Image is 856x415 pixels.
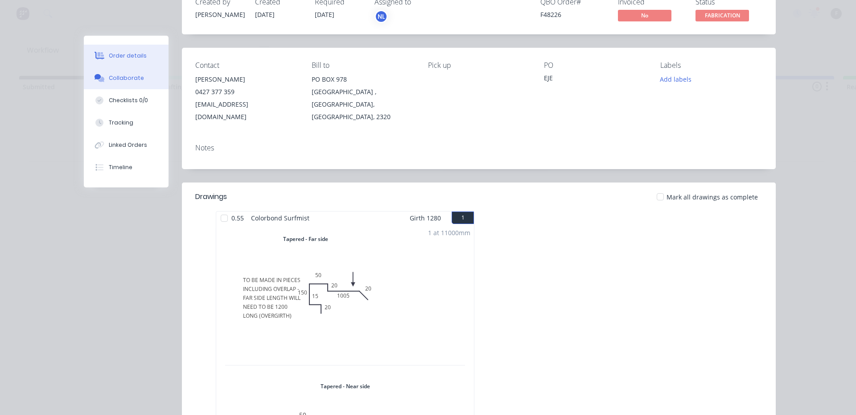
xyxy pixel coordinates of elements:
[695,10,749,21] span: FABRICATION
[195,144,762,152] div: Notes
[109,119,133,127] div: Tracking
[84,134,169,156] button: Linked Orders
[109,96,148,104] div: Checklists 0/0
[312,73,414,123] div: PO BOX 978[GEOGRAPHIC_DATA] , [GEOGRAPHIC_DATA], [GEOGRAPHIC_DATA], 2320
[195,10,244,19] div: [PERSON_NAME]
[544,73,646,86] div: EJE
[109,163,132,171] div: Timeline
[452,212,474,224] button: 1
[228,212,247,224] span: 0.55
[195,73,297,86] div: [PERSON_NAME]
[667,192,758,202] span: Mark all drawings as complete
[618,10,671,21] span: No
[312,73,414,86] div: PO BOX 978
[84,112,169,134] button: Tracking
[195,86,297,98] div: 0427 377 359
[660,61,762,70] div: Labels
[109,74,144,82] div: Collaborate
[410,212,441,224] span: Girth 1280
[109,52,147,60] div: Order details
[312,61,414,70] div: Bill to
[84,67,169,89] button: Collaborate
[255,10,275,19] span: [DATE]
[374,10,388,23] button: NL
[195,191,227,202] div: Drawings
[428,61,530,70] div: Pick up
[195,98,297,123] div: [EMAIL_ADDRESS][DOMAIN_NAME]
[109,141,147,149] div: Linked Orders
[544,61,646,70] div: PO
[195,61,297,70] div: Contact
[655,73,696,85] button: Add labels
[84,89,169,112] button: Checklists 0/0
[195,73,297,123] div: [PERSON_NAME]0427 377 359[EMAIL_ADDRESS][DOMAIN_NAME]
[247,212,313,224] span: Colorbond Surfmist
[312,86,414,123] div: [GEOGRAPHIC_DATA] , [GEOGRAPHIC_DATA], [GEOGRAPHIC_DATA], 2320
[695,10,749,23] button: FABRICATION
[540,10,607,19] div: F48226
[84,156,169,178] button: Timeline
[315,10,334,19] span: [DATE]
[84,45,169,67] button: Order details
[428,228,470,237] div: 1 at 11000mm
